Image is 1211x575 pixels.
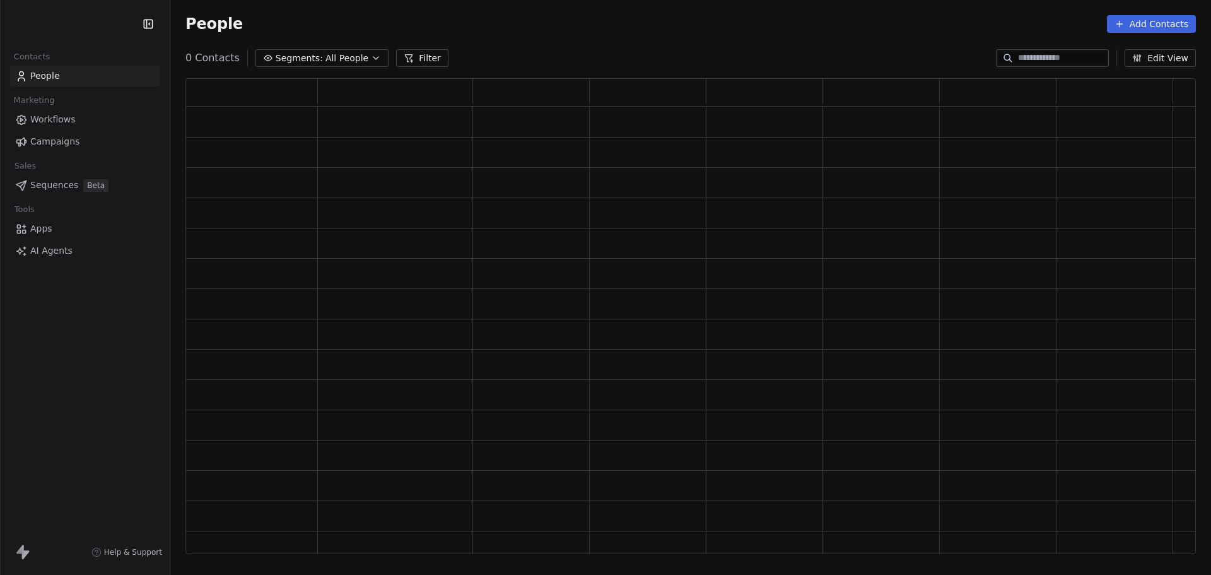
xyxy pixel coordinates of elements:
a: SequencesBeta [10,175,160,196]
span: People [185,15,243,33]
span: Marketing [8,91,60,110]
span: Sales [9,157,42,175]
span: Help & Support [104,547,162,557]
button: Add Contacts [1107,15,1196,33]
span: Sequences [30,179,78,192]
a: AI Agents [10,240,160,261]
span: People [30,69,60,83]
span: Tools [9,200,40,219]
span: Beta [83,179,108,192]
span: Segments: [276,52,323,65]
span: Contacts [8,47,56,66]
span: All People [325,52,368,65]
span: AI Agents [30,244,73,258]
button: Edit View [1125,49,1196,67]
span: Campaigns [30,135,79,148]
a: People [10,66,160,86]
a: Apps [10,218,160,239]
a: Help & Support [91,547,162,557]
span: Workflows [30,113,76,126]
a: Workflows [10,109,160,130]
button: Filter [396,49,448,67]
span: 0 Contacts [185,50,240,66]
span: Apps [30,222,52,235]
a: Campaigns [10,131,160,152]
